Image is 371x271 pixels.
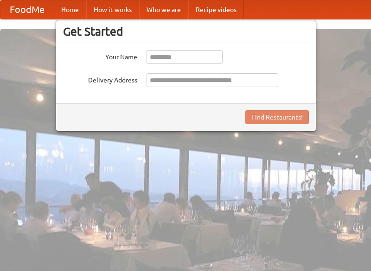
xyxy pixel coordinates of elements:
a: FoodMe [0,0,54,19]
a: Recipe videos [188,0,244,19]
label: Delivery Address [63,73,137,85]
h3: Get Started [63,25,309,38]
button: Find Restaurants! [245,110,309,124]
label: Your Name [63,50,137,62]
a: How it works [86,0,139,19]
a: Home [54,0,86,19]
a: Who we are [139,0,188,19]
